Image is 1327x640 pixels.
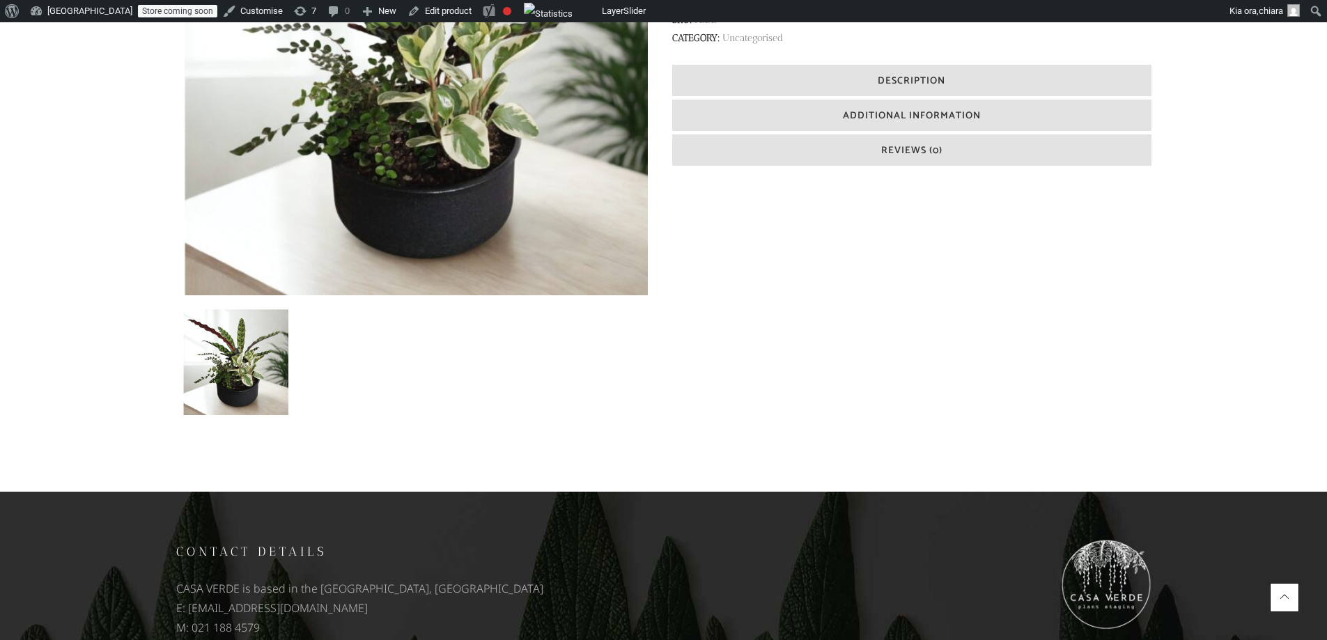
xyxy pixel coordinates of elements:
[1259,6,1283,16] span: chiara
[183,309,289,415] img: FEDERICA - Image 2
[524,3,573,25] img: Views over 48 hours. Click for more Jetpack Stats.
[176,540,657,563] h5: Contact details
[503,7,511,15] div: Focus keyphrase not set
[176,598,657,618] p: E: [EMAIL_ADDRESS][DOMAIN_NAME]
[176,579,657,598] p: CASA VERDE is based in the [GEOGRAPHIC_DATA], [GEOGRAPHIC_DATA]
[881,143,942,159] span: Reviews (0)
[672,29,1151,47] span: Category:
[878,73,945,89] span: Description
[176,618,657,637] p: M: 021 188 4579
[843,108,981,124] span: Additional Information
[138,5,217,17] a: Store coming soon
[722,32,783,44] a: Uncategorised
